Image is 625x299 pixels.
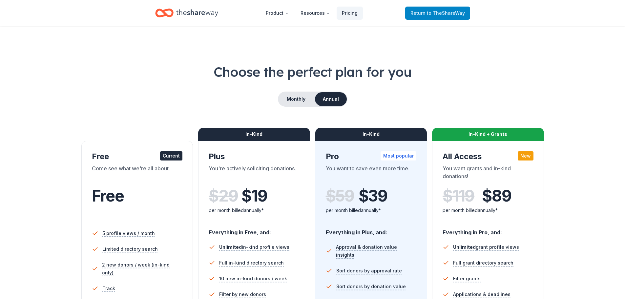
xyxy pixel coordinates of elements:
[102,229,155,237] span: 5 profile views / month
[443,223,533,237] div: Everything in Pro, and:
[405,7,470,20] a: Returnto TheShareWay
[92,151,183,162] div: Free
[432,128,544,141] div: In-Kind + Grants
[295,7,335,20] button: Resources
[453,259,513,267] span: Full grant directory search
[427,10,465,16] span: to TheShareWay
[453,244,476,250] span: Unlimited
[102,245,158,253] span: Limited directory search
[209,223,300,237] div: Everything in Free, and:
[92,186,124,205] span: Free
[326,206,417,214] div: per month billed annually*
[102,285,115,292] span: Track
[326,151,417,162] div: Pro
[359,187,387,205] span: $ 39
[155,5,218,21] a: Home
[209,151,300,162] div: Plus
[443,151,533,162] div: All Access
[410,9,465,17] span: Return
[315,92,347,106] button: Annual
[102,261,182,277] span: 2 new donors / week (in-kind only)
[453,244,519,250] span: grant profile views
[443,164,533,183] div: You want grants and in-kind donations!
[260,5,363,21] nav: Main
[326,164,417,183] div: You want to save even more time.
[219,244,242,250] span: Unlimited
[381,151,416,160] div: Most popular
[219,244,289,250] span: in-kind profile views
[518,151,533,160] div: New
[336,283,406,290] span: Sort donors by donation value
[326,223,417,237] div: Everything in Plus, and:
[336,243,416,259] span: Approval & donation value insights
[336,267,402,275] span: Sort donors by approval rate
[443,206,533,214] div: per month billed annually*
[241,187,267,205] span: $ 19
[453,290,510,298] span: Applications & deadlines
[198,128,310,141] div: In-Kind
[219,259,284,267] span: Full in-kind directory search
[209,164,300,183] div: You're actively soliciting donations.
[219,290,266,298] span: Filter by new donors
[26,63,599,81] h1: Choose the perfect plan for you
[160,151,182,160] div: Current
[482,187,511,205] span: $ 89
[315,128,427,141] div: In-Kind
[260,7,294,20] button: Product
[453,275,481,283] span: Filter grants
[337,7,363,20] a: Pricing
[279,92,314,106] button: Monthly
[92,164,183,183] div: Come see what we're all about.
[209,206,300,214] div: per month billed annually*
[219,275,287,283] span: 10 new in-kind donors / week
